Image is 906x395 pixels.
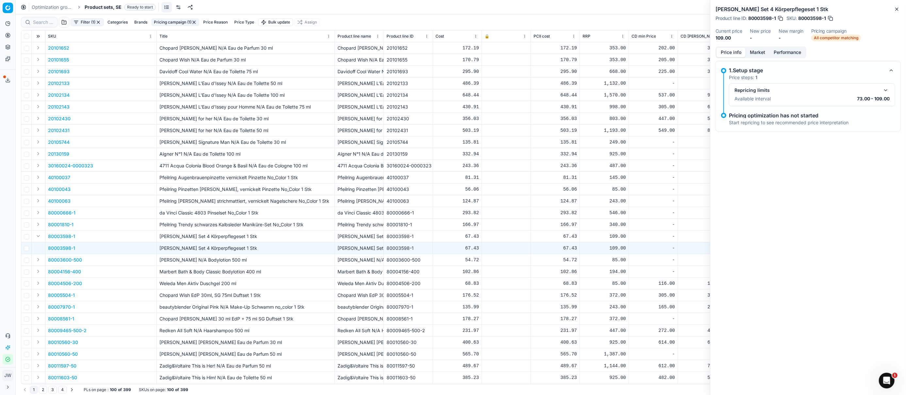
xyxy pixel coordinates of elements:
[583,57,626,63] div: 353.00
[159,245,332,251] p: [PERSON_NAME] Set 4 Körperpflegeset 1 Stk
[583,174,626,181] div: 145.00
[48,245,75,251] button: 80003598-1
[632,34,656,39] span: CD min Price
[387,163,430,169] div: 30160024-0000323
[632,257,675,263] div: -
[105,18,130,26] button: Categories
[48,163,93,169] p: 30160024-0000323
[436,80,479,87] div: 486.39
[48,363,76,369] p: 80011597-50
[159,127,332,134] p: [PERSON_NAME] for her N/A Eau de Toilette 50 ml
[811,35,861,41] span: All competitor matching
[436,163,479,169] div: 243.36
[159,198,332,204] p: Pfeilring [PERSON_NAME] strichmattiert, vernickelt Nagelschere No_Color 1 Stk
[387,57,430,63] div: 20101655
[34,91,42,99] button: Expand
[338,45,381,51] div: Chopard [PERSON_NAME] N/A Eau de Parfum 30 ml
[436,186,479,193] div: 56.06
[34,209,42,216] button: Expand
[338,257,381,263] div: [PERSON_NAME] N/A Bodylotion 500 ml
[387,139,430,146] div: 20105744
[583,139,626,146] div: 249.00
[159,221,332,228] p: Pfeilring Trendy schwarzes Kalbsleder Maniküre-Set No_Color 1 Stk
[124,4,156,10] span: Ready to start
[681,139,724,146] div: -
[338,151,381,157] div: Aigner N°1 N/A Eau de Toilette 100 ml
[387,245,430,251] div: 80003598-1
[34,326,42,334] button: Expand
[48,233,75,240] p: 80003598-1
[48,292,75,299] button: 80005504-1
[387,34,414,39] span: Product line ID
[534,186,577,193] div: 56.06
[681,257,724,263] div: -
[681,127,724,134] div: 850.00
[534,34,550,39] span: PCII cost
[159,174,332,181] p: Pfeilring Augenbrauenpinzette vernickelt Pinzette No_Color 1 Stk
[387,210,430,216] div: 80000666-1
[159,186,332,193] p: Pfeilring Pinzetten [PERSON_NAME], vernickelt Pinzette No_Color 1 Stk
[30,386,38,394] button: 1
[436,115,479,122] div: 356.03
[681,57,724,63] div: 305.00
[632,127,675,134] div: 549.00
[48,221,74,228] button: 80001810-1
[48,174,70,181] p: 40100037
[681,174,724,181] div: -
[436,174,479,181] div: 81.31
[34,362,42,369] button: Expand
[534,57,577,63] div: 170.79
[48,34,56,39] span: SKU
[779,29,803,33] dt: New margin
[48,257,82,263] button: 80003600-500
[48,139,70,146] button: 20105744
[436,92,479,98] div: 648.44
[48,304,75,310] p: 80007970-1
[48,186,71,193] button: 40100043
[159,68,332,75] p: Davidoff Cool Water N/A Eau de Toilette 75 ml
[48,351,78,357] button: 80010560-50
[681,245,724,251] div: -
[34,220,42,228] button: Expand
[681,45,724,51] div: 339.00
[338,57,381,63] div: Chopard Wish N/A Eau de Parfum 30 ml
[34,79,42,87] button: Expand
[159,163,332,169] p: 4711 Acqua Colonia Blood Orange & Basil N/A Eau de Cologne 100 ml
[48,127,70,134] button: 20102431
[387,45,430,51] div: 20101652
[632,57,675,63] div: 205.00
[729,113,848,118] p: Pricing optimization has not started
[681,34,717,39] span: CD [PERSON_NAME]
[436,104,479,110] div: 430.91
[387,221,430,228] div: 80001810-1
[583,45,626,51] div: 353.00
[34,173,42,181] button: Expand
[258,18,293,26] button: Bulk update
[583,186,626,193] div: 85.00
[34,103,42,111] button: Expand
[786,16,797,21] span: SKU :
[583,104,626,110] div: 998.00
[729,119,848,126] p: Start repricing to see recommended price interpretation
[159,257,332,263] p: [PERSON_NAME] N/A Bodylotion 500 ml
[681,115,724,122] div: 561.00
[729,74,757,81] p: Price steps:
[48,316,74,322] button: 80008561-1
[534,115,577,122] div: 356.03
[34,315,42,322] button: Expand
[48,339,78,346] button: 80010560-30
[48,92,70,98] button: 20102134
[583,115,626,122] div: 803.00
[68,386,76,394] button: Go to next page
[892,373,898,378] span: 1
[338,174,381,181] div: Pfeilring Augenbrauenpinzette vernickelt Pinzette No_Color 1 Stk
[34,185,42,193] button: Expand
[338,210,381,216] div: da Vinci Classic 4803 Pinselset No_Color 1 Stk
[48,268,81,275] button: 80004156-400
[534,151,577,157] div: 332.94
[48,151,69,157] button: 20130159
[34,279,42,287] button: Expand
[583,163,626,169] div: 487.00
[32,4,156,10] nav: breadcrumb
